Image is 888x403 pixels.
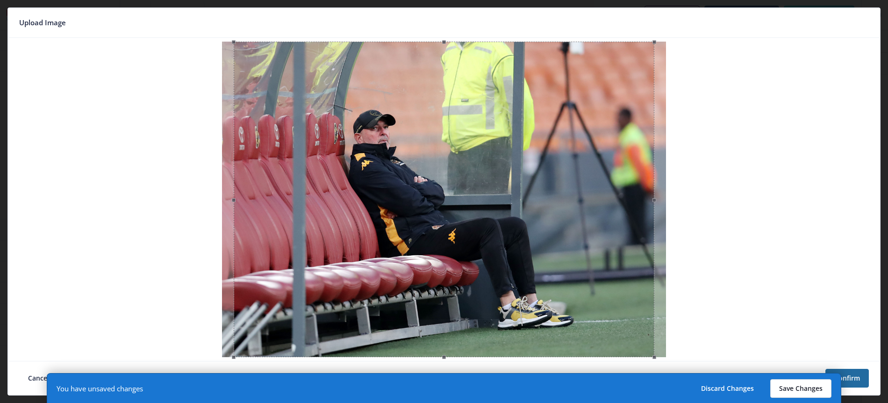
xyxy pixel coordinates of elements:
div: You have unsaved changes [57,384,143,393]
img: Z [222,42,666,357]
span: Upload Image [19,15,66,30]
button: Confirm [825,369,869,388]
button: Save Changes [770,379,831,398]
button: Discard Changes [692,379,763,398]
button: Cancel [19,369,58,388]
